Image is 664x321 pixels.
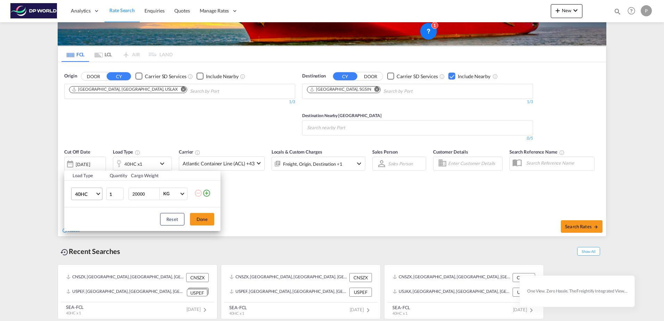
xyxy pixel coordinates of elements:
input: Qty [106,188,124,200]
input: Enter Weight [132,188,159,200]
md-select: Choose: 40HC [71,188,102,200]
th: Quantity [106,171,127,181]
div: KG [163,191,169,196]
th: Load Type [64,171,106,181]
md-icon: icon-minus-circle-outline [194,189,202,197]
span: 40HC [75,191,95,198]
button: Reset [160,213,184,225]
div: Cargo Weight [131,172,190,179]
button: Done [190,213,214,225]
md-icon: icon-plus-circle-outline [202,189,211,197]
